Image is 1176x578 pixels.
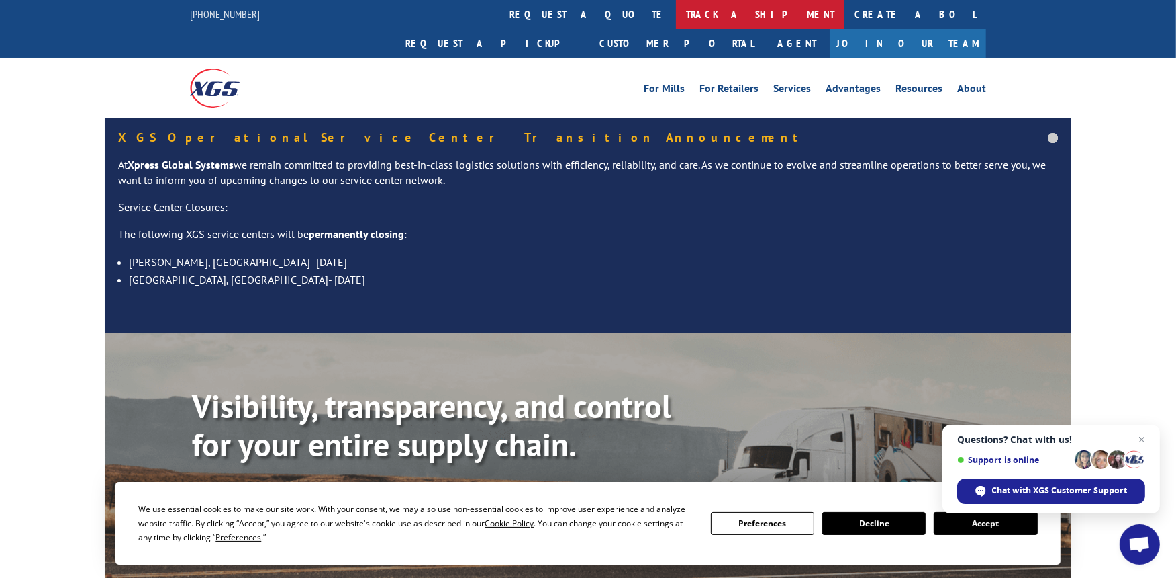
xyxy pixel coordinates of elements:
a: Advantages [826,83,881,98]
a: Customer Portal [589,29,764,58]
li: [PERSON_NAME], [GEOGRAPHIC_DATA]- [DATE] [129,253,1058,271]
a: For Retailers [699,83,758,98]
b: Visibility, transparency, and control for your entire supply chain. [192,385,671,466]
div: Cookie Consent Prompt [115,482,1061,565]
button: Decline [822,512,926,535]
a: Agent [764,29,830,58]
li: [GEOGRAPHIC_DATA], [GEOGRAPHIC_DATA]- [DATE] [129,271,1058,288]
a: For Mills [644,83,685,98]
a: Resources [895,83,942,98]
span: Cookie Policy [485,518,534,529]
span: Support is online [957,455,1070,465]
a: Request a pickup [395,29,589,58]
p: The following XGS service centers will be : [118,226,1058,253]
a: About [957,83,986,98]
button: Accept [934,512,1037,535]
div: We use essential cookies to make our site work. With your consent, we may also use non-essential ... [138,502,694,544]
strong: Xpress Global Systems [128,158,234,171]
span: Questions? Chat with us! [957,434,1145,445]
a: [PHONE_NUMBER] [190,7,260,21]
p: At we remain committed to providing best-in-class logistics solutions with efficiency, reliabilit... [118,157,1058,200]
u: Service Center Closures: [118,200,228,214]
a: Open chat [1120,524,1160,565]
span: Chat with XGS Customer Support [957,479,1145,504]
a: Services [773,83,811,98]
a: Join Our Team [830,29,986,58]
button: Preferences [711,512,814,535]
span: Preferences [215,532,261,543]
span: Chat with XGS Customer Support [992,485,1128,497]
h5: XGS Operational Service Center Transition Announcement [118,132,1058,144]
strong: permanently closing [309,227,404,241]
